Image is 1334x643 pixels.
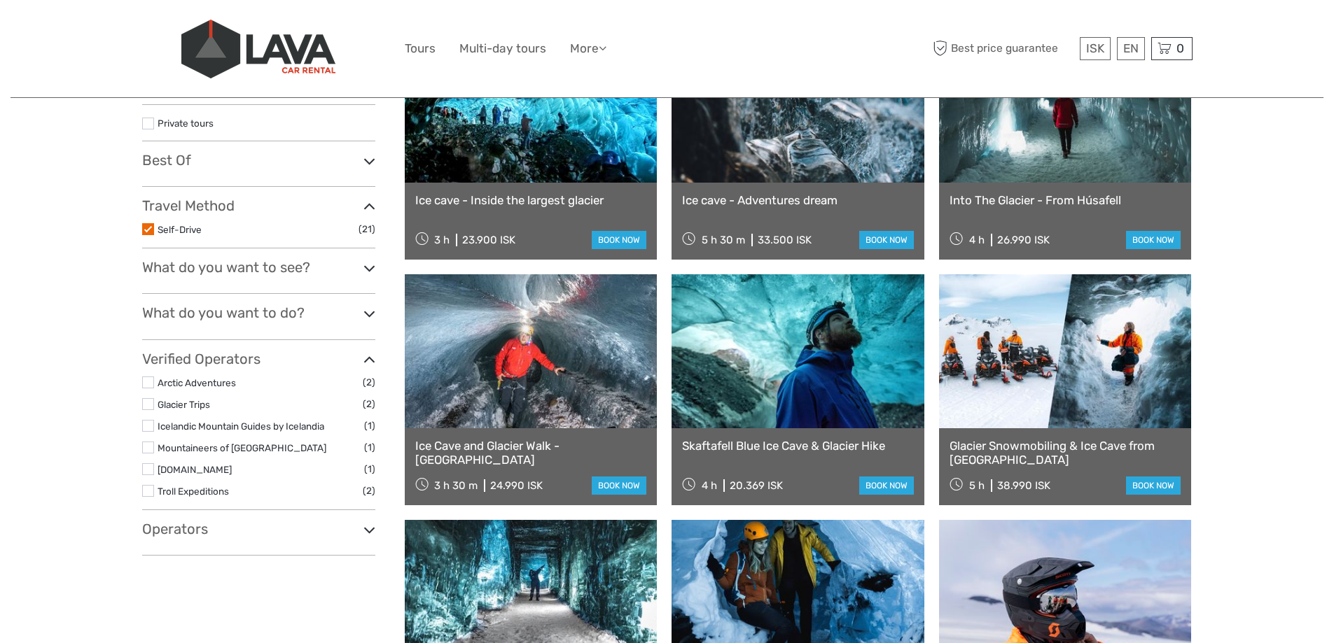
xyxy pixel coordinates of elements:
h3: Travel Method [142,197,375,214]
span: (1) [364,461,375,477]
div: 26.990 ISK [997,234,1050,246]
a: book now [859,231,914,249]
span: (2) [363,483,375,499]
a: Arctic Adventures [158,377,236,388]
a: Multi-day tours [459,38,546,59]
div: 20.369 ISK [730,479,783,492]
a: book now [592,231,646,249]
a: book now [592,476,646,495]
span: (1) [364,418,375,434]
a: book now [859,476,914,495]
span: ISK [1086,41,1104,55]
a: Ice cave - Inside the largest glacier [415,193,647,207]
span: 4 h [702,479,717,492]
h3: What do you want to see? [142,259,375,276]
h3: What do you want to do? [142,304,375,321]
span: (1) [364,439,375,455]
a: More [570,38,606,59]
a: Mountaineers of [GEOGRAPHIC_DATA] [158,442,326,453]
span: 0 [1174,41,1186,55]
div: EN [1117,37,1145,60]
a: book now [1126,476,1181,495]
div: 24.990 ISK [490,479,543,492]
a: Into The Glacier - From Húsafell [950,193,1181,207]
a: [DOMAIN_NAME] [158,464,232,475]
div: 38.990 ISK [997,479,1050,492]
div: 33.500 ISK [758,234,812,246]
span: 3 h [434,234,450,246]
span: 3 h 30 m [434,479,478,492]
span: 5 h 30 m [702,234,745,246]
div: 23.900 ISK [462,234,515,246]
a: Ice Cave and Glacier Walk - [GEOGRAPHIC_DATA] [415,439,647,467]
h3: Operators [142,521,375,537]
a: Private tours [158,118,214,129]
a: Tours [405,38,436,59]
a: Skaftafell Blue Ice Cave & Glacier Hike [682,439,914,453]
a: book now [1126,231,1181,249]
span: (21) [359,221,375,237]
span: 4 h [969,234,985,246]
h3: Best Of [142,152,375,169]
a: Glacier Trips [158,399,210,410]
span: (2) [363,396,375,412]
span: 5 h [969,479,985,492]
span: Best price guarantee [930,37,1076,60]
img: 523-13fdf7b0-e410-4b32-8dc9-7907fc8d33f7_logo_big.jpg [181,20,335,78]
a: Ice cave - Adventures dream [682,193,914,207]
a: Self-Drive [158,224,202,235]
a: Icelandic Mountain Guides by Icelandia [158,421,324,432]
a: Troll Expeditions [158,486,229,497]
h3: Verified Operators [142,351,375,367]
span: (2) [363,374,375,390]
a: Glacier Snowmobiling & Ice Cave from [GEOGRAPHIC_DATA] [950,439,1181,467]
